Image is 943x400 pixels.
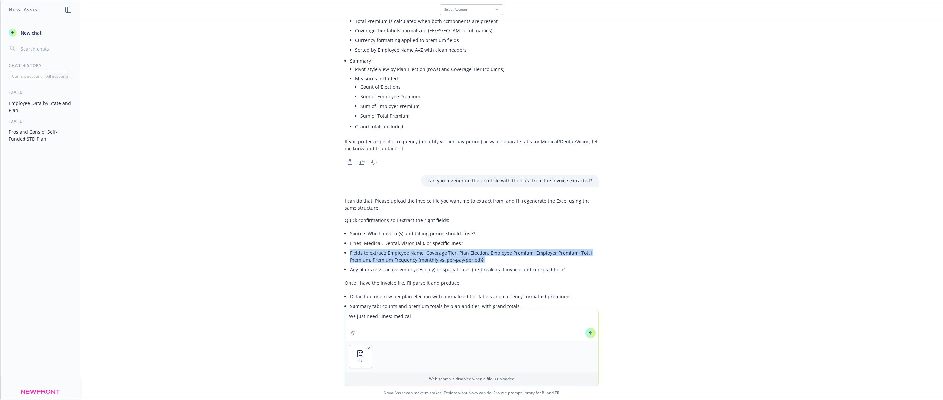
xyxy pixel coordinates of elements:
[542,390,546,396] a: BI
[349,345,372,368] button: PDF
[350,248,599,265] li: Fields to extract: Employee Name, Coverage Tier, Plan Election, Employee Premium, Employer Premiu...
[12,74,42,79] p: Current account
[355,45,599,55] li: Sorted by Employee Name A–Z with clean headers
[350,301,599,311] li: Summary tab: counts and premium totals by plan and tier, with grand totals
[46,74,69,79] p: All accounts
[349,376,594,382] p: Web search is disabled when a file is uploaded
[350,292,599,301] li: Detail tab: one row per plan election with normalized tier labels and currency-formatted premiums
[9,6,40,13] h1: Nova Assist
[355,16,599,26] li: Total Premium is calculated when both components are present
[350,229,599,238] li: Source: Which invoice(s) and billing period should I use?
[355,74,599,122] li: Measures included:
[345,217,599,224] p: Quick confirmations so I extract the right fields:
[350,238,599,248] li: Lines: Medical, Dental, Vision (all), or specific lines?
[345,279,599,286] p: Once I have the invoice file, I’ll parse it and produce:
[360,111,599,121] li: Sum of Total Premium
[355,26,599,35] li: Coverage Tier labels normalized (EE/ES/EC/FAM → full names)
[355,122,599,131] li: Grand totals included
[360,101,599,111] li: Sum of Employer Premium
[1,63,80,68] div: Chat History
[428,177,592,184] p: can you regenerate the excel file with the data from the invoice extracted?
[555,390,560,396] a: TR
[3,386,940,400] span: Nova Assist can make mistakes. Explore what Nova can do: Browse prompt library for and
[355,64,599,74] li: Pivot-style view by Plan Election (rows) and Coverage Tier (columns)
[345,197,599,211] p: I can do that. Please upload the invoice file you want me to extract from, and I’ll regenerate th...
[19,44,72,53] input: Search chats
[19,29,42,36] span: New chat
[6,98,74,116] button: Employee Data by State and Plan
[444,7,467,12] span: Select Account
[350,265,599,274] li: Any filters (e.g., active employees only) or special rules (tie-breakers if invoice and census di...
[357,359,363,363] span: PDF
[355,35,599,45] li: Currency formatting applied to premium fields
[440,4,503,15] button: Select Account
[1,89,80,95] div: [DATE]
[345,310,598,341] textarea: We just need Lines: medical
[360,82,599,92] li: Count of Elections
[1,118,80,124] div: [DATE]
[368,157,379,167] button: Thumbs down
[345,138,599,152] p: If you prefer a specific frequency (monthly vs. per-pay-period) or want separate tabs for Medical...
[347,159,353,165] svg: Copy to clipboard
[6,126,74,144] button: Pros and Cons of Self-Funded STD Plan
[360,92,599,101] li: Sum of Employee Premium
[350,57,599,64] p: Summary
[6,27,74,39] button: New chat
